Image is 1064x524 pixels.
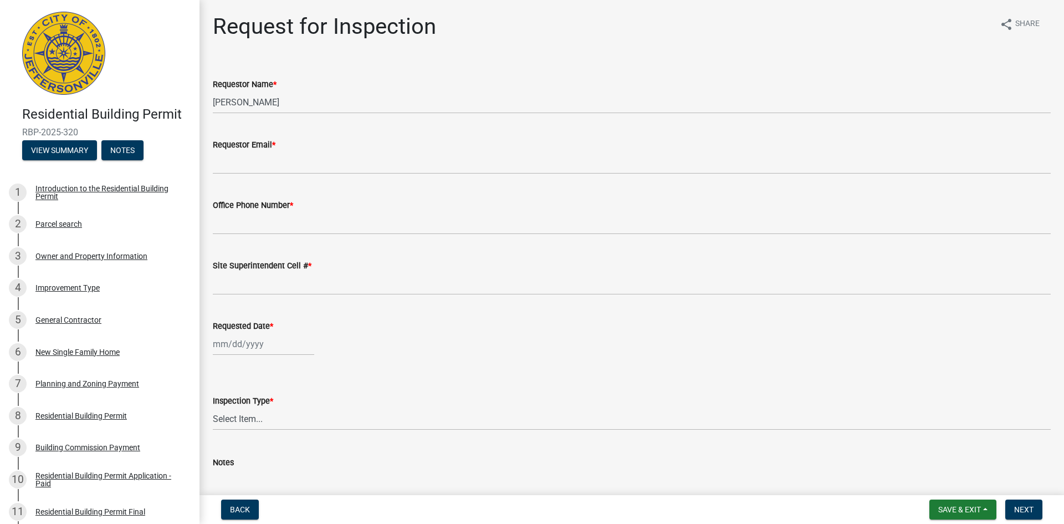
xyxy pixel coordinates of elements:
[35,220,82,228] div: Parcel search
[9,184,27,201] div: 1
[221,500,259,520] button: Back
[22,12,105,95] img: City of Jeffersonville, Indiana
[35,380,139,388] div: Planning and Zoning Payment
[22,127,177,138] span: RBP-2025-320
[9,375,27,393] div: 7
[9,343,27,361] div: 6
[35,284,100,292] div: Improvement Type
[22,106,191,123] h4: Residential Building Permit
[213,333,314,355] input: mm/dd/yyyy
[1005,500,1042,520] button: Next
[22,140,97,160] button: View Summary
[929,500,996,520] button: Save & Exit
[35,316,101,324] div: General Contractor
[213,459,234,467] label: Notes
[213,13,436,40] h1: Request for Inspection
[1000,18,1013,31] i: share
[9,503,27,521] div: 11
[9,247,27,265] div: 3
[213,398,273,405] label: Inspection Type
[213,323,273,330] label: Requested Date
[35,444,140,451] div: Building Commission Payment
[213,81,277,89] label: Requestor Name
[101,140,144,160] button: Notes
[9,311,27,329] div: 5
[9,215,27,233] div: 2
[35,252,147,260] div: Owner and Property Information
[1014,505,1034,514] span: Next
[213,262,311,270] label: Site Superintendent Cell #
[35,348,120,356] div: New Single Family Home
[101,146,144,155] wm-modal-confirm: Notes
[991,13,1048,35] button: shareShare
[9,279,27,297] div: 4
[9,439,27,456] div: 9
[35,412,127,420] div: Residential Building Permit
[22,146,97,155] wm-modal-confirm: Summary
[35,185,182,200] div: Introduction to the Residential Building Permit
[35,472,182,487] div: Residential Building Permit Application - Paid
[230,505,250,514] span: Back
[213,141,275,149] label: Requestor Email
[938,505,981,514] span: Save & Exit
[1015,18,1040,31] span: Share
[35,508,145,516] div: Residential Building Permit Final
[213,202,293,210] label: Office Phone Number
[9,471,27,489] div: 10
[9,407,27,425] div: 8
